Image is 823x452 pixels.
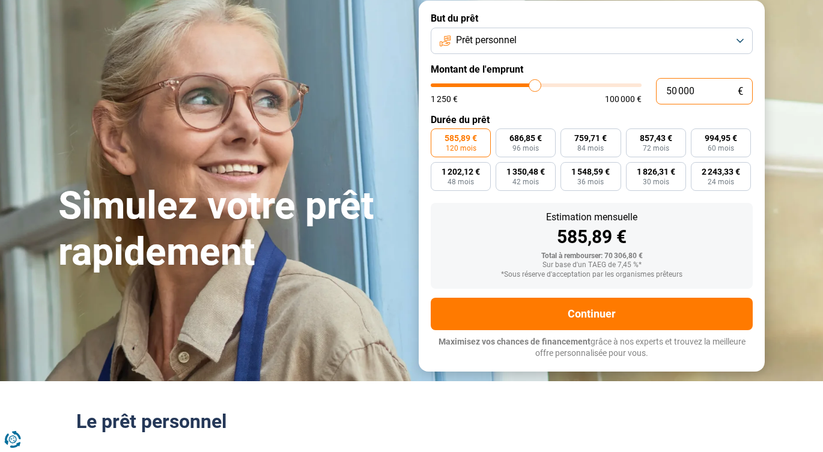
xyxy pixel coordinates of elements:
span: 686,85 € [509,134,542,142]
span: 30 mois [643,178,669,185]
span: 1 250 € [431,95,458,103]
span: 36 mois [577,178,604,185]
div: Sur base d'un TAEG de 7,45 %* [440,261,743,270]
span: 42 mois [512,178,539,185]
span: Prêt personnel [456,34,517,47]
span: 1 202,12 € [442,167,480,176]
button: Continuer [431,298,753,330]
span: 759,71 € [574,134,607,142]
div: Estimation mensuelle [440,212,743,222]
div: 585,89 € [440,228,743,246]
span: 1 350,48 € [506,167,545,176]
label: Montant de l'emprunt [431,64,753,75]
span: 60 mois [708,145,734,152]
span: € [738,86,743,97]
span: Maximisez vos chances de financement [439,337,591,346]
span: 994,95 € [705,134,737,142]
label: Durée du prêt [431,114,753,125]
span: 48 mois [448,178,474,185]
span: 84 mois [577,145,604,152]
h1: Simulez votre prêt rapidement [58,183,404,276]
p: grâce à nos experts et trouvez la meilleure offre personnalisée pour vous. [431,336,753,360]
span: 585,89 € [445,134,477,142]
span: 72 mois [643,145,669,152]
span: 2 243,33 € [702,167,740,176]
div: *Sous réserve d'acceptation par les organismes prêteurs [440,271,743,279]
span: 1 548,59 € [571,167,610,176]
span: 120 mois [446,145,476,152]
span: 857,43 € [640,134,672,142]
span: 100 000 € [605,95,642,103]
span: 24 mois [708,178,734,185]
span: 1 826,31 € [637,167,675,176]
div: Total à rembourser: 70 306,80 € [440,252,743,261]
span: 96 mois [512,145,539,152]
label: But du prêt [431,13,753,24]
button: Prêt personnel [431,28,753,54]
h2: Le prêt personnel [76,410,747,433]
